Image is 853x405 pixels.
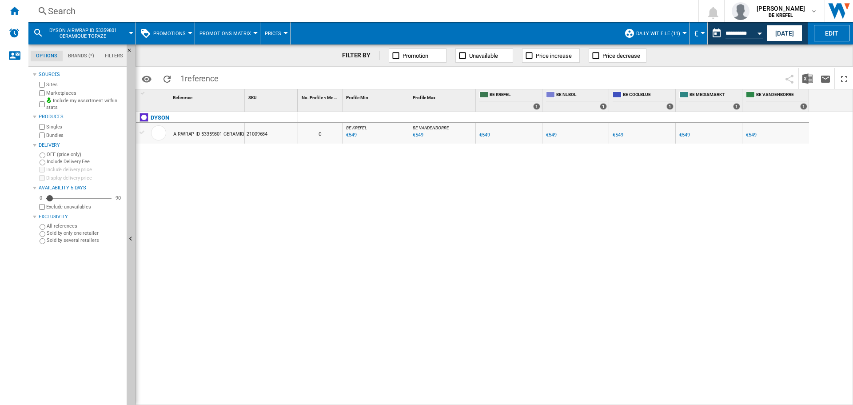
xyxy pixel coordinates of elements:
[733,103,740,110] div: 1 offers sold by BE MEDIAMARKT
[176,68,223,87] span: 1
[490,92,540,99] span: BE KREFEL
[708,22,765,44] div: This report is based on a date in the past.
[47,223,123,229] label: All references
[389,48,446,63] button: Promotion
[39,90,45,96] input: Marketplaces
[39,82,45,88] input: Sites
[47,151,123,158] label: OFF (price only)
[690,92,740,99] span: BE MEDIAMARKT
[479,132,490,138] div: Last updated : Monday, 18 August 2025 00:00
[46,90,123,96] label: Marketplaces
[694,22,703,44] button: €
[46,81,123,88] label: Sites
[265,31,281,36] span: Prices
[199,31,251,36] span: Promotions Matrix
[678,89,742,112] div: BE MEDIAMARKT 1 offers sold by BE MEDIAMARKT
[39,213,123,221] div: Exclusivity
[39,142,123,149] div: Delivery
[752,24,768,40] button: Open calendar
[47,230,123,237] label: Sold by only one retailer
[346,132,357,138] div: Last updated : Monday, 18 August 2025 00:00
[37,195,44,201] div: 0
[802,73,813,84] img: excel-24x24.png
[413,95,435,100] span: Profile Max
[39,71,123,78] div: Sources
[46,97,123,111] label: Include my assortment within stats
[746,132,757,138] div: Last updated : Monday, 18 August 2025 00:00
[800,103,807,110] div: 1 offers sold by BE VANDENBORRE
[300,89,342,103] div: Sort None
[199,22,255,44] div: Promotions Matrix
[31,51,63,61] md-tab-item: Options
[344,89,409,103] div: Sort None
[46,204,123,210] label: Exclude unavailables
[47,158,123,165] label: Include Delivery Fee
[40,231,45,237] input: Sold by only one retailer
[46,97,52,103] img: mysite-bg-18x18.png
[153,22,190,44] button: Promotions
[613,132,623,138] div: Last updated : Monday, 18 August 2025 00:00
[127,44,137,60] button: Hide
[342,51,380,60] div: FILTER BY
[265,22,286,44] div: Prices
[171,89,244,103] div: Sort None
[411,89,475,103] div: Sort None
[546,132,557,138] div: Last updated : Monday, 18 August 2025 00:00
[744,89,809,112] div: BE VANDENBORRE 1 offers sold by BE VANDENBORRE
[533,103,540,110] div: 1 offers sold by BE KREFEL
[708,24,725,42] button: md-calendar
[589,48,646,63] button: Price decrease
[544,89,609,112] div: BE NL BOL 1 offers sold by BE NL BOL
[39,184,123,192] div: Availability 5 Days
[413,132,423,138] div: Last updated : Monday, 18 August 2025 00:00
[138,71,155,87] button: Options
[40,224,45,230] input: All references
[247,89,298,103] div: Sort None
[690,22,708,44] md-menu: Currency
[63,51,100,61] md-tab-item: Brands (*)
[478,89,542,112] div: BE KREFEL 1 offers sold by BE KREFEL
[151,89,169,103] div: Sort None
[46,194,112,203] md-slider: Availability
[33,22,131,44] div: DYSON AIRWRAP ID 53359801 CERAMIQUE TOPAZE
[39,99,45,110] input: Include my assortment within stats
[185,74,219,83] span: reference
[346,95,368,100] span: Profile Min
[46,124,123,130] label: Singles
[173,95,192,100] span: Reference
[767,25,802,41] button: [DATE]
[411,89,475,103] div: Profile Max Sort None
[611,89,675,112] div: BE COOLBLUE 1 offers sold by BE COOLBLUE
[623,92,674,99] span: BE COOLBLUE
[171,89,244,103] div: Reference Sort None
[40,238,45,244] input: Sold by several retailers
[46,132,123,139] label: Bundles
[248,95,257,100] span: SKU
[47,237,123,244] label: Sold by several retailers
[679,132,690,138] div: Last updated : Monday, 18 August 2025 00:00
[9,28,20,38] img: alerts-logo.svg
[732,2,749,20] img: profile.jpg
[522,48,580,63] button: Price increase
[39,175,45,181] input: Display delivery price
[556,92,607,99] span: BE NL BOL
[756,92,807,99] span: BE VANDENBORRE
[173,124,269,144] div: AIRWRAP ID 53359801 CERAMIQUE TOPAZE
[40,152,45,158] input: OFF (price only)
[781,68,798,89] button: Share this bookmark with others
[835,68,853,89] button: Maximize
[344,89,409,103] div: Profile Min Sort None
[39,124,45,130] input: Singles
[455,48,513,63] button: Unavailable
[757,4,805,13] span: [PERSON_NAME]
[694,29,698,38] span: €
[39,204,45,210] input: Display delivery price
[48,5,675,17] div: Search
[298,123,342,144] div: 0
[247,89,298,103] div: SKU Sort None
[413,125,449,130] span: BE VANDENBORRE
[602,52,640,59] span: Price decrease
[624,22,685,44] div: Daily WIT file (11)
[666,103,674,110] div: 1 offers sold by BE COOLBLUE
